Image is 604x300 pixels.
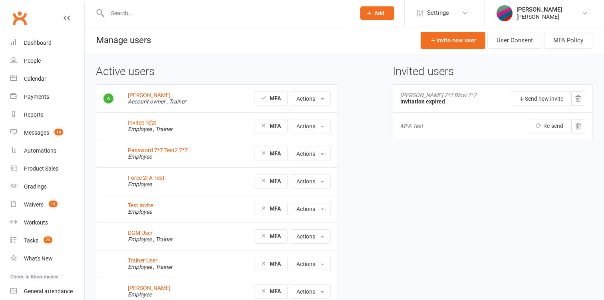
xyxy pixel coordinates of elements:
[24,58,41,64] div: People
[270,150,281,157] strong: MFA
[153,264,173,270] em: , Trainer
[270,288,281,294] strong: MFA
[393,66,593,78] h3: Invited users
[128,126,152,132] em: Employee
[270,178,281,184] strong: MFA
[128,209,152,215] em: Employee
[400,123,423,129] span: MFA Test
[128,175,165,181] a: Force 2FA-Test
[360,6,394,20] button: Add
[128,264,152,270] em: Employee
[128,98,165,105] em: Account owner
[128,285,171,291] a: [PERSON_NAME]
[290,91,331,106] button: Actions
[290,174,331,189] button: Actions
[10,142,84,160] a: Automations
[497,5,513,21] img: thumb_image1651469884.png
[10,52,84,70] a: People
[10,196,84,214] a: Waivers 19
[24,183,47,190] div: Gradings
[128,230,153,236] a: DGM User
[128,291,152,298] em: Employee
[128,257,157,264] a: Trainer User
[167,98,186,105] em: , Trainer
[374,10,384,16] span: Add
[128,153,152,160] em: Employee
[24,237,38,244] div: Tasks
[427,4,449,22] span: Settings
[290,147,331,161] button: Actions
[24,93,49,100] div: Payments
[400,92,477,98] span: [PERSON_NAME] 7*7 Blow 7*7
[24,75,46,82] div: Calendar
[128,147,188,153] a: Password 7*7 Test2 7*7
[529,119,570,133] a: Re-send
[10,214,84,232] a: Workouts
[517,13,562,20] div: [PERSON_NAME]
[517,6,562,13] div: [PERSON_NAME]
[128,119,156,126] a: Invitee Te'st
[24,111,44,118] div: Reports
[290,257,331,271] button: Actions
[10,160,84,178] a: Product Sales
[105,8,350,19] input: Search...
[270,205,281,212] strong: MFA
[153,126,173,132] em: , Trainer
[10,250,84,268] a: What's New
[10,88,84,106] a: Payments
[10,178,84,196] a: Gradings
[24,165,58,172] div: Product Sales
[128,181,152,187] em: Employee
[487,32,542,49] a: User Consent
[290,284,331,299] button: Actions
[85,26,151,54] h1: Manage users
[24,40,52,46] div: Dashboard
[10,106,84,124] a: Reports
[24,219,48,226] div: Workouts
[24,288,73,294] div: General attendance
[96,66,338,78] h3: Active users
[24,201,44,208] div: Waivers
[44,236,52,243] span: 23
[421,32,485,49] a: Invite new user
[24,147,56,154] div: Automations
[270,233,281,239] strong: MFA
[153,236,173,242] em: , Trainer
[24,129,49,136] div: Messages
[10,124,84,142] a: Messages 10
[54,129,63,135] span: 10
[10,34,84,52] a: Dashboard
[290,119,331,133] button: Actions
[512,91,570,106] button: Send new invite
[270,123,281,129] strong: MFA
[24,255,53,262] div: What's New
[128,92,171,98] a: [PERSON_NAME]
[400,98,445,105] strong: Invitation expired
[290,202,331,216] button: Actions
[128,236,152,242] em: Employee
[270,95,281,101] strong: MFA
[544,32,592,49] button: MFA Policy
[128,202,153,209] a: Test Invite
[10,8,30,28] a: Clubworx
[10,70,84,88] a: Calendar
[10,232,84,250] a: Tasks 23
[290,229,331,244] button: Actions
[49,201,58,207] span: 19
[270,260,281,267] strong: MFA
